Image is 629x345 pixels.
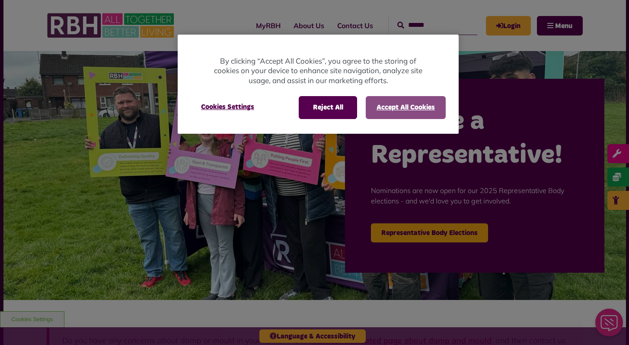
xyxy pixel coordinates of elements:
p: By clicking “Accept All Cookies”, you agree to the storing of cookies on your device to enhance s... [212,56,424,86]
button: Reject All [299,96,357,119]
div: Close Web Assistant [5,3,33,30]
div: Privacy [178,35,459,134]
button: Accept All Cookies [366,96,446,119]
div: Cookie banner [178,35,459,134]
button: Cookies Settings [191,96,265,118]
